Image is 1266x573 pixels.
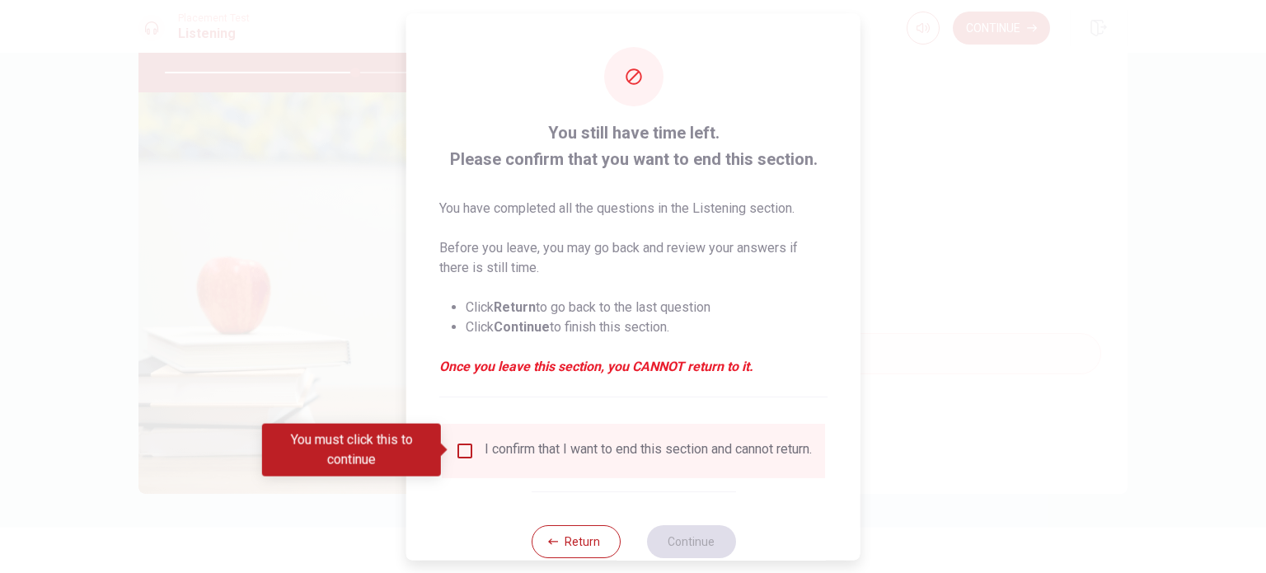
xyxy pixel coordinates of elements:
[494,318,550,334] strong: Continue
[439,119,828,171] span: You still have time left. Please confirm that you want to end this section.
[646,524,735,557] button: Continue
[455,440,475,460] span: You must click this to continue
[439,356,828,376] em: Once you leave this section, you CANNOT return to it.
[466,317,828,336] li: Click to finish this section.
[494,298,536,314] strong: Return
[531,524,620,557] button: Return
[262,424,441,477] div: You must click this to continue
[466,297,828,317] li: Click to go back to the last question
[485,440,812,460] div: I confirm that I want to end this section and cannot return.
[439,237,828,277] p: Before you leave, you may go back and review your answers if there is still time.
[439,198,828,218] p: You have completed all the questions in the Listening section.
